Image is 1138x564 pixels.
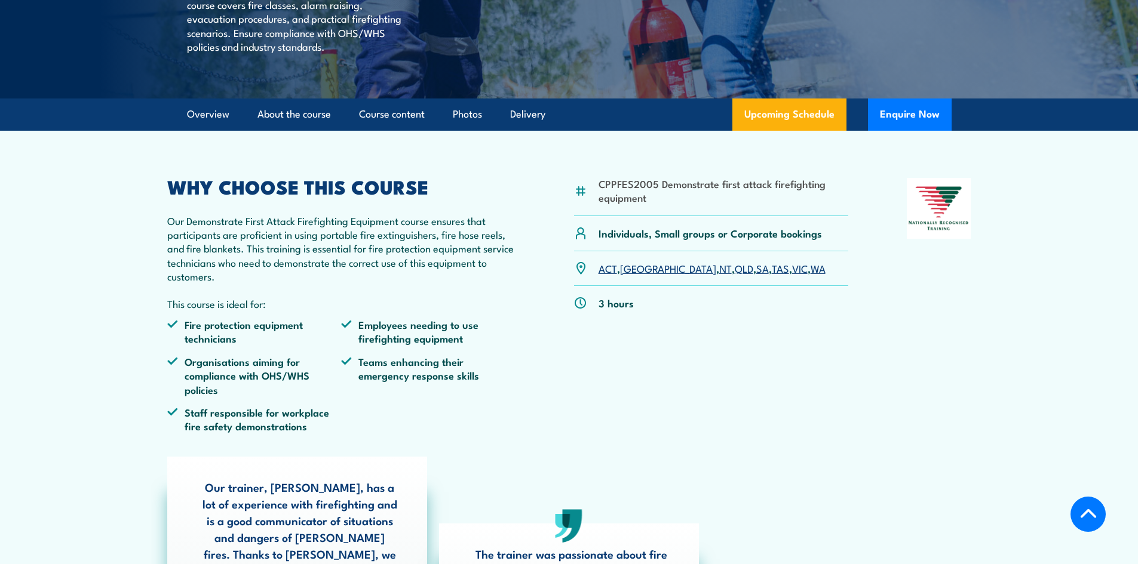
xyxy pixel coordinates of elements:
[167,355,342,396] li: Organisations aiming for compliance with OHS/WHS policies
[257,98,331,130] a: About the course
[167,318,342,346] li: Fire protection equipment technicians
[772,261,789,275] a: TAS
[359,98,425,130] a: Course content
[341,355,516,396] li: Teams enhancing their emergency response skills
[167,297,516,310] p: This course is ideal for:
[599,177,849,205] li: CPPFES2005 Demonstrate first attack firefighting equipment
[620,261,716,275] a: [GEOGRAPHIC_DATA]
[756,261,769,275] a: SA
[811,261,826,275] a: WA
[341,318,516,346] li: Employees needing to use firefighting equipment
[732,98,846,131] a: Upcoming Schedule
[167,214,516,283] p: Our Demonstrate First Attack Firefighting Equipment course ensures that participants are proficie...
[719,261,732,275] a: NT
[599,261,826,275] p: , , , , , , ,
[907,178,971,239] img: Nationally Recognised Training logo.
[735,261,753,275] a: QLD
[599,261,617,275] a: ACT
[167,405,342,433] li: Staff responsible for workplace fire safety demonstrations
[868,98,952,131] button: Enquire Now
[167,178,516,195] h2: WHY CHOOSE THIS COURSE
[453,98,482,130] a: Photos
[599,296,634,310] p: 3 hours
[599,226,822,240] p: Individuals, Small groups or Corporate bookings
[792,261,808,275] a: VIC
[187,98,229,130] a: Overview
[510,98,545,130] a: Delivery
